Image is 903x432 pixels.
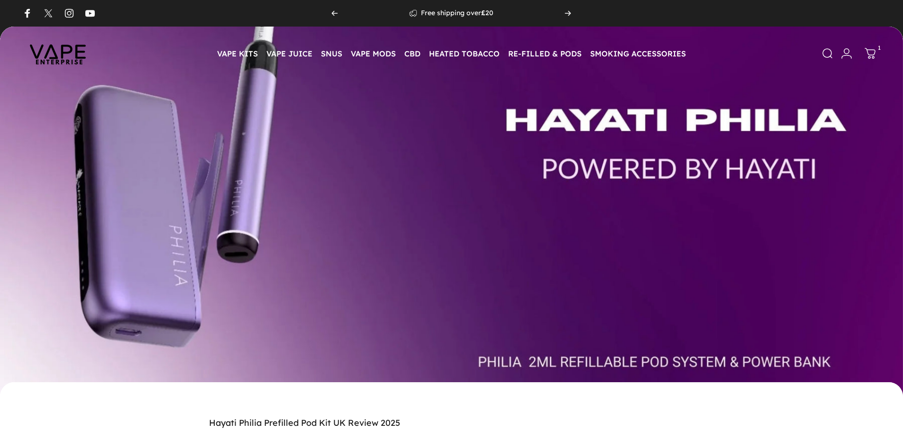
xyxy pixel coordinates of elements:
summary: CBD [400,44,425,64]
summary: RE-FILLED & PODS [504,44,586,64]
a: 1 item [860,43,881,64]
nav: Primary [213,44,690,64]
p: Hayati Philia Prefilled Pod Kit UK Review 2025 [209,416,694,430]
summary: SMOKING ACCESSORIES [586,44,690,64]
summary: SNUS [317,44,347,64]
summary: VAPE KITS [213,44,262,64]
summary: HEATED TOBACCO [425,44,504,64]
p: Free shipping over 20 [421,9,493,18]
summary: VAPE JUICE [262,44,317,64]
strong: £ [481,9,485,17]
summary: VAPE MODS [347,44,400,64]
img: Vape Enterprise [15,31,100,76]
cart-count: 1 item [878,43,881,52]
